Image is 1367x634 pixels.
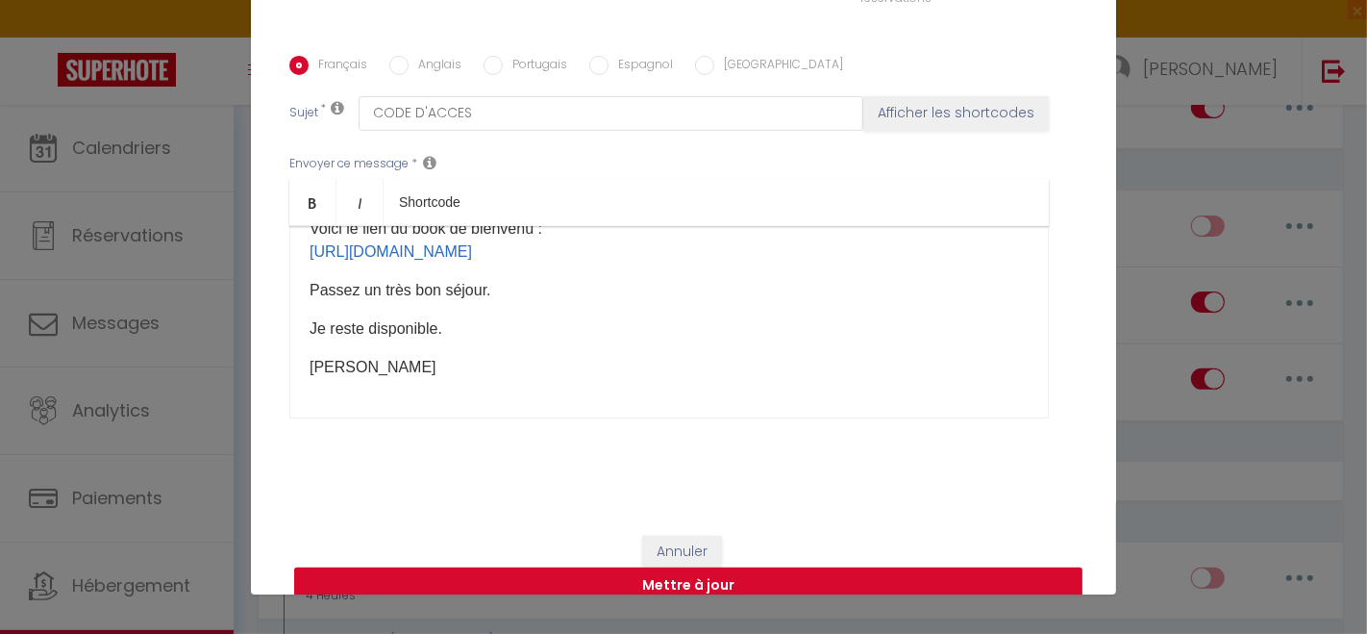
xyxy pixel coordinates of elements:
[409,56,461,77] label: Anglais
[289,104,318,124] label: Sujet
[310,279,1029,302] p: Passez un très bon séjour.
[310,217,1029,264] p: Voici le lien du book de bienvenu : ​
[310,317,1029,341] p: Je reste disponible.
[503,56,567,77] label: Portugais
[609,56,673,77] label: Espagnol
[331,100,344,115] i: Subject
[423,155,436,170] i: Message
[642,536,722,569] button: Annuler
[863,96,1049,131] button: Afficher les shortcodes
[289,179,336,225] a: Bold
[384,179,476,225] a: Shortcode
[289,155,409,173] label: Envoyer ce message
[714,56,843,77] label: [GEOGRAPHIC_DATA]
[310,243,472,260] a: [URL][DOMAIN_NAME]
[310,356,1029,379] p: [PERSON_NAME]
[294,568,1082,604] button: Mettre à jour
[336,179,384,225] a: Italic
[309,56,367,77] label: Français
